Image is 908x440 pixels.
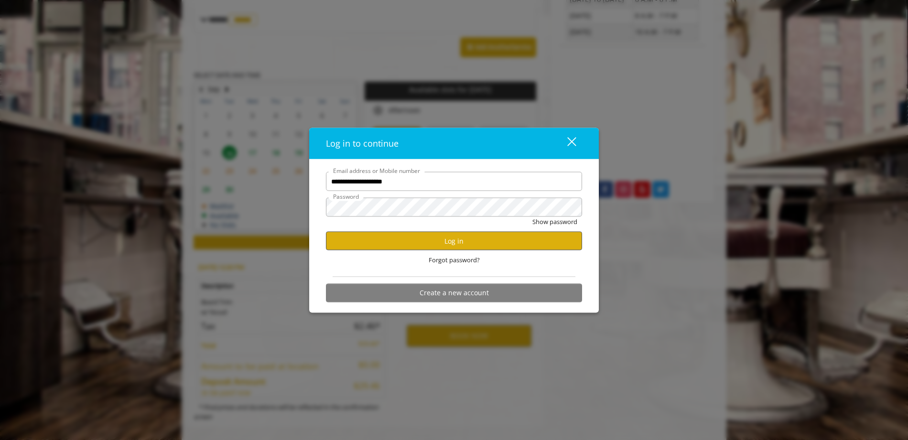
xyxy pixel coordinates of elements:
[326,283,582,302] button: Create a new account
[326,198,582,217] input: Password
[326,172,582,191] input: Email address or Mobile number
[326,138,399,149] span: Log in to continue
[328,192,364,201] label: Password
[532,217,577,227] button: Show password
[328,166,425,175] label: Email address or Mobile number
[326,232,582,250] button: Log in
[550,134,582,153] button: close dialog
[556,136,575,150] div: close dialog
[429,255,480,265] span: Forgot password?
